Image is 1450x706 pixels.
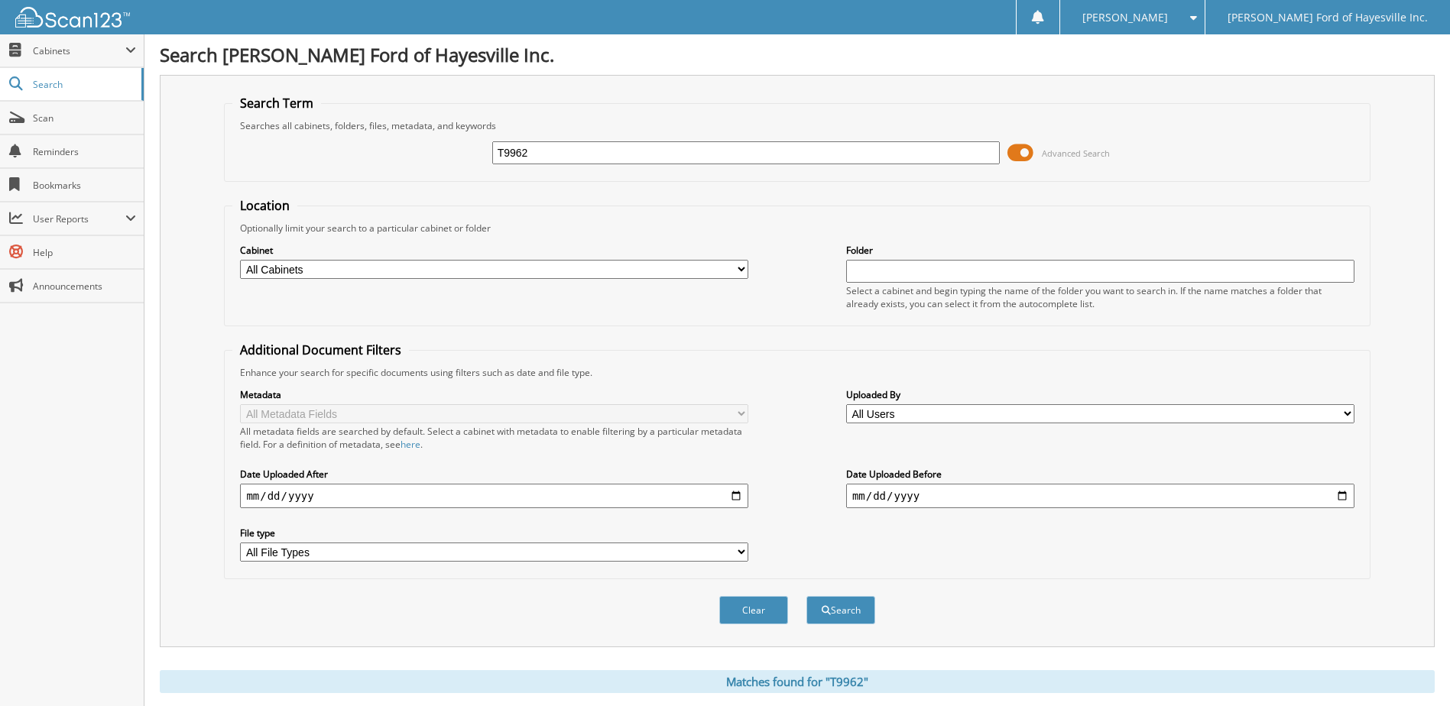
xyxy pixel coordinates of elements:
[1228,13,1428,22] span: [PERSON_NAME] Ford of Hayesville Inc.
[846,244,1354,257] label: Folder
[719,596,788,624] button: Clear
[240,484,748,508] input: start
[33,246,136,259] span: Help
[240,468,748,481] label: Date Uploaded After
[240,244,748,257] label: Cabinet
[232,222,1361,235] div: Optionally limit your search to a particular cabinet or folder
[33,44,125,57] span: Cabinets
[232,342,409,358] legend: Additional Document Filters
[33,78,134,91] span: Search
[160,42,1435,67] h1: Search [PERSON_NAME] Ford of Hayesville Inc.
[401,438,420,451] a: here
[33,212,125,225] span: User Reports
[1042,147,1110,159] span: Advanced Search
[232,95,321,112] legend: Search Term
[846,484,1354,508] input: end
[1082,13,1168,22] span: [PERSON_NAME]
[33,112,136,125] span: Scan
[846,468,1354,481] label: Date Uploaded Before
[846,284,1354,310] div: Select a cabinet and begin typing the name of the folder you want to search in. If the name match...
[240,425,748,451] div: All metadata fields are searched by default. Select a cabinet with metadata to enable filtering b...
[33,280,136,293] span: Announcements
[232,197,297,214] legend: Location
[846,388,1354,401] label: Uploaded By
[33,179,136,192] span: Bookmarks
[232,119,1361,132] div: Searches all cabinets, folders, files, metadata, and keywords
[33,145,136,158] span: Reminders
[240,526,748,539] label: File type
[232,366,1361,379] div: Enhance your search for specific documents using filters such as date and file type.
[15,7,130,28] img: scan123-logo-white.svg
[240,388,748,401] label: Metadata
[160,670,1435,693] div: Matches found for "T9962"
[806,596,875,624] button: Search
